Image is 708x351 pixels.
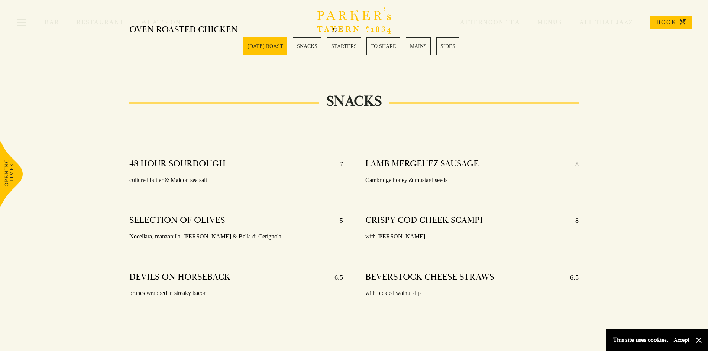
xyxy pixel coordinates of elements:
p: This site uses cookies. [613,335,668,345]
h4: LAMB MERGEUEZ SAUSAGE [365,158,479,170]
p: with [PERSON_NAME] [365,231,579,242]
button: Accept [674,337,689,344]
h4: 48 HOUR SOURDOUGH [129,158,226,170]
button: Close and accept [695,337,702,344]
a: 5 / 6 [406,37,431,55]
p: 8 [568,158,579,170]
p: 7 [332,158,343,170]
p: 8 [568,215,579,227]
p: cultured butter & Maldon sea salt [129,175,343,186]
p: with pickled walnut dip [365,288,579,299]
p: 6.5 [327,272,343,283]
h4: SELECTION OF OLIVES [129,215,225,227]
h4: DEVILS ON HORSEBACK [129,272,230,283]
p: 6.5 [563,272,579,283]
a: 1 / 6 [243,37,287,55]
p: Cambridge honey & mustard seeds [365,175,579,186]
a: 4 / 6 [366,37,400,55]
h2: Snacks [319,92,389,110]
a: 3 / 6 [327,37,361,55]
p: Nocellara, manzanilla, [PERSON_NAME] & Bella di Cerignola [129,231,343,242]
h4: BEVERSTOCK CHEESE STRAWS [365,272,494,283]
p: 5 [332,215,343,227]
h4: CRISPY COD CHEEK SCAMPI [365,215,483,227]
a: 2 / 6 [293,37,321,55]
a: 6 / 6 [436,37,459,55]
p: prunes wrapped in streaky bacon [129,288,343,299]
